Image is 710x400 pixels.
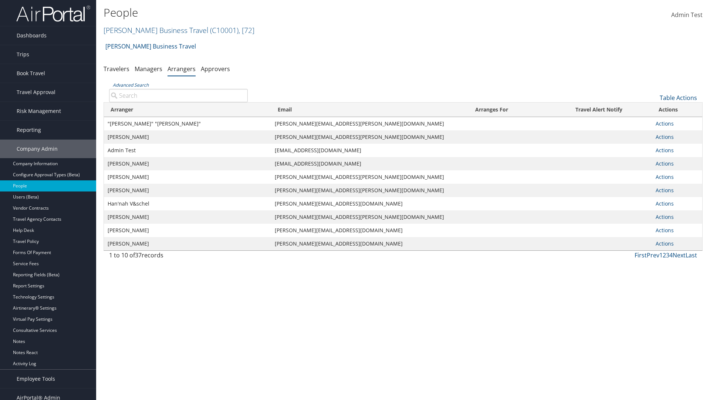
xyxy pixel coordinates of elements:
a: Actions [656,227,674,234]
td: [PERSON_NAME] [104,130,271,144]
th: Travel Alert Notify: activate to sort column ascending [546,103,652,117]
a: Advanced Search [113,82,149,88]
th: Email: activate to sort column ascending [271,103,469,117]
a: Managers [135,65,162,73]
td: [PERSON_NAME] [104,170,271,184]
span: Book Travel [17,64,45,83]
span: , [ 72 ] [239,25,254,35]
a: Actions [656,160,674,167]
a: Actions [656,200,674,207]
th: Actions [652,103,702,117]
td: [PERSON_NAME] [104,210,271,224]
a: 4 [669,251,673,259]
a: Actions [656,240,674,247]
td: [PERSON_NAME][EMAIL_ADDRESS][PERSON_NAME][DOMAIN_NAME] [271,170,469,184]
div: 1 to 10 of records [109,251,248,263]
td: [PERSON_NAME][EMAIL_ADDRESS][PERSON_NAME][DOMAIN_NAME] [271,184,469,197]
span: Reporting [17,121,41,139]
input: Advanced Search [109,89,248,102]
a: [PERSON_NAME] Business Travel [104,25,254,35]
a: Table Actions [660,94,697,102]
span: Trips [17,45,29,64]
span: Company Admin [17,140,58,158]
a: Actions [656,147,674,154]
img: airportal-logo.png [16,5,90,22]
a: Actions [656,187,674,194]
a: Actions [656,120,674,127]
td: Admin Test [104,144,271,157]
span: Risk Management [17,102,61,120]
span: Admin Test [671,11,703,19]
a: Arrangers [168,65,196,73]
td: [PERSON_NAME] [104,184,271,197]
a: Actions [656,173,674,180]
td: Han'nah V&schel [104,197,271,210]
a: 3 [666,251,669,259]
a: First [635,251,647,259]
a: Last [686,251,697,259]
th: Arranges For: activate to sort column ascending [469,103,546,117]
a: Approvers [201,65,230,73]
a: [PERSON_NAME] Business Travel [105,39,196,54]
a: Travelers [104,65,129,73]
td: [PERSON_NAME] [104,224,271,237]
a: 2 [663,251,666,259]
td: [PERSON_NAME][EMAIL_ADDRESS][DOMAIN_NAME] [271,197,469,210]
td: [EMAIL_ADDRESS][DOMAIN_NAME] [271,144,469,157]
th: Arranger: activate to sort column descending [104,103,271,117]
td: [PERSON_NAME][EMAIL_ADDRESS][PERSON_NAME][DOMAIN_NAME] [271,117,469,130]
span: Travel Approval [17,83,55,101]
td: [PERSON_NAME] [104,237,271,250]
span: ( C10001 ) [210,25,239,35]
td: [EMAIL_ADDRESS][DOMAIN_NAME] [271,157,469,170]
span: Dashboards [17,26,47,45]
td: [PERSON_NAME][EMAIL_ADDRESS][PERSON_NAME][DOMAIN_NAME] [271,130,469,144]
a: Actions [656,133,674,140]
a: Next [673,251,686,259]
a: Admin Test [671,4,703,27]
td: [PERSON_NAME] [104,157,271,170]
td: [PERSON_NAME][EMAIL_ADDRESS][DOMAIN_NAME] [271,224,469,237]
a: Actions [656,213,674,220]
a: Prev [647,251,659,259]
span: Employee Tools [17,370,55,388]
td: [PERSON_NAME][EMAIL_ADDRESS][DOMAIN_NAME] [271,237,469,250]
td: "[PERSON_NAME]" "[PERSON_NAME]" [104,117,271,130]
h1: People [104,5,503,20]
a: 1 [659,251,663,259]
td: [PERSON_NAME][EMAIL_ADDRESS][PERSON_NAME][DOMAIN_NAME] [271,210,469,224]
span: 37 [135,251,142,259]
